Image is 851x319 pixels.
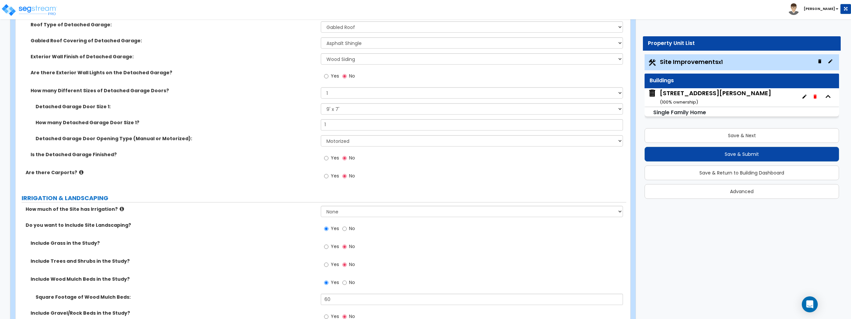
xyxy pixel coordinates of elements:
span: No [349,243,355,250]
div: Open Intercom Messenger [802,296,818,312]
input: No [342,243,347,250]
label: How much of the Site has Irrigation? [26,206,316,212]
img: logo_pro_r.png [1,3,58,17]
label: Do you want to Include Site Landscaping? [26,222,316,228]
span: Site Improvements [660,58,723,66]
button: Save & Submit [645,147,839,161]
input: Yes [324,243,328,250]
div: Buildings [650,77,834,85]
label: Square Footage of Wood Mulch Beds: [36,294,316,300]
input: No [342,73,347,80]
i: click for more info! [79,170,83,175]
label: Are there Carports? [26,169,316,176]
label: Include Wood Mulch Beds in the Study? [31,276,316,282]
span: Yes [331,279,339,286]
span: No [349,225,355,232]
span: Yes [331,261,339,268]
label: Detached Garage Door Opening Type (Manual or Motorized): [36,135,316,142]
label: Gabled Roof Covering of Detached Garage: [31,37,316,44]
small: Single Family Home [653,109,706,116]
input: Yes [324,155,328,162]
label: How many Detached Garage Door Size 1? [36,119,316,126]
img: avatar.png [788,3,799,15]
label: Include Trees and Shrubs in the Study? [31,258,316,264]
i: click for more info! [120,206,124,211]
button: Save & Next [645,128,839,143]
span: No [349,155,355,161]
input: Yes [324,261,328,268]
div: [STREET_ADDRESS][PERSON_NAME] [660,89,771,106]
label: How many Different Sizes of Detached Garage Doors? [31,87,316,94]
label: IRRIGATION & LANDSCAPING [22,194,626,202]
span: No [349,261,355,268]
input: No [342,155,347,162]
label: Are there Exterior Wall Lights on the Detached Garage? [31,69,316,76]
span: No [349,73,355,79]
input: Yes [324,225,328,232]
input: No [342,172,347,180]
input: Yes [324,172,328,180]
span: 530 South Warren Ave. [648,89,771,106]
span: No [349,279,355,286]
img: building.svg [648,89,657,98]
label: Roof Type of Detached Garage: [31,21,316,28]
label: Exterior Wall Finish of Detached Garage: [31,53,316,60]
span: Yes [331,73,339,79]
label: Include Gravel/Rock Beds in the Study? [31,310,316,316]
button: Advanced [645,184,839,199]
span: No [349,172,355,179]
span: Yes [331,172,339,179]
input: Yes [324,279,328,286]
div: Property Unit List [648,40,836,47]
input: No [342,225,347,232]
input: Yes [324,73,328,80]
button: Save & Return to Building Dashboard [645,165,839,180]
input: No [342,279,347,286]
b: [PERSON_NAME] [804,6,835,11]
img: Construction.png [648,58,657,67]
small: ( 100 % ownership) [660,99,698,105]
input: No [342,261,347,268]
label: Include Grass in the Study? [31,240,316,246]
label: Is the Detached Garage Finished? [31,151,316,158]
small: x1 [718,59,723,66]
span: Yes [331,225,339,232]
span: Yes [331,155,339,161]
label: Detached Garage Door Size 1: [36,103,316,110]
span: Yes [331,243,339,250]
